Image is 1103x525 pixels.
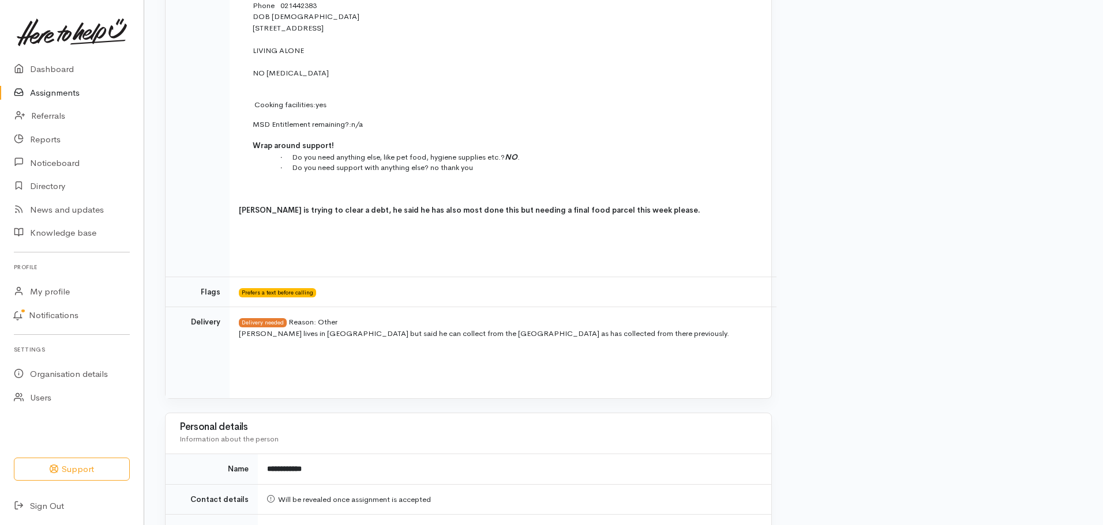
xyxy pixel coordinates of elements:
span: NO [505,152,517,162]
span: Cooking facilities: [254,100,316,109]
span: Prefers a text before calling [239,288,316,297]
span: yes [316,100,327,109]
p: [PERSON_NAME] lives in [GEOGRAPHIC_DATA] but said he can collect from the [GEOGRAPHIC_DATA] as ha... [239,328,763,339]
span: Do you need anything else, like pet food, hygiene supplies etc.? [292,152,505,162]
td: Flags [166,277,230,307]
span: [PERSON_NAME] is trying to clear a debt, he said he has also most done this but needing a final f... [239,205,700,215]
td: Contact details [166,484,258,515]
span: . [517,152,520,162]
td: Name [166,454,258,485]
td: Will be revealed once assignment is accepted [258,484,771,515]
span: · [280,153,292,161]
span: Delivery needed [239,318,287,327]
span: n/a [351,119,363,129]
span: MSD Entitlement remaining?: [253,119,351,129]
td: Delivery [166,307,230,399]
span: · [280,163,292,172]
span: Reason: Other [288,317,337,327]
h6: Profile [14,259,130,275]
span: Do you need support with anything else? no thank you [292,163,473,172]
span: Information about the person [179,434,279,444]
span: Wrap around support! [253,141,334,150]
h3: Personal details [179,422,757,433]
h6: Settings [14,342,130,357]
button: Support [14,458,130,481]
